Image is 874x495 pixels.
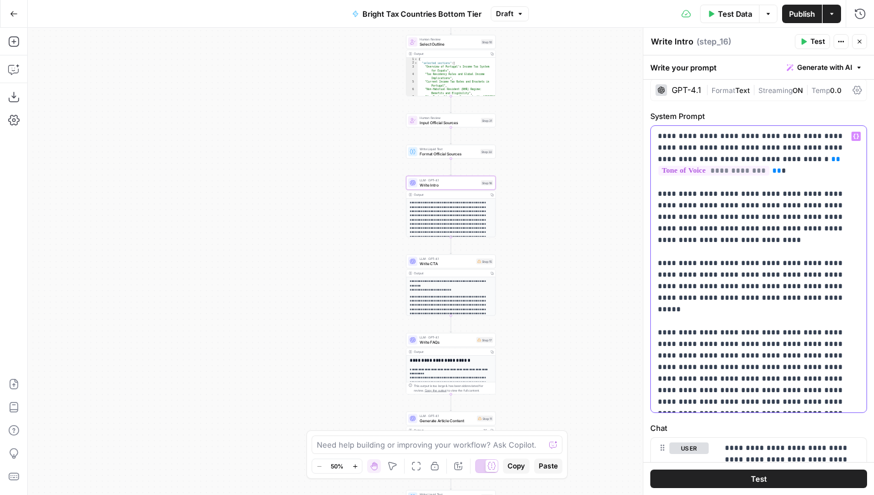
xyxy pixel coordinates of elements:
div: 5 [406,80,418,88]
div: This output is too large & has been abbreviated for review. to view the full content. [414,384,493,393]
label: System Prompt [650,110,867,122]
span: LLM · GPT-4.1 [420,335,474,340]
span: ( step_16 ) [697,36,731,47]
div: Output [414,349,487,354]
span: LLM · GPT-4.1 [420,178,479,183]
div: 6 [406,88,418,95]
div: 4 [406,73,418,80]
g: Edge from step_16 to step_15 [450,237,452,254]
span: Copy the output [425,389,447,392]
div: Step 31 [481,118,493,123]
div: Write your prompt [643,55,874,79]
span: 50% [331,461,343,471]
g: Edge from step_31 to step_32 [450,128,452,144]
button: Generate with AI [782,60,867,75]
button: Copy [503,459,529,474]
span: Generate Article Content [420,418,475,423]
div: Step 10 [481,39,493,44]
button: Test [795,34,830,49]
div: Step 17 [476,337,493,343]
div: Step 16 [481,180,493,185]
g: Edge from step_15 to step_17 [450,316,452,333]
button: Publish [782,5,822,23]
span: Write FAQs [420,339,474,345]
div: Output [414,271,487,276]
span: Write CTA [420,260,474,266]
span: ON [792,86,803,95]
g: Edge from step_32 to step_16 [450,159,452,176]
div: 2 [406,61,418,65]
div: Output [414,51,487,56]
g: Edge from step_17 to step_11 [450,394,452,411]
span: Test [751,473,767,485]
span: Generate with AI [797,62,852,73]
label: Chat [650,422,867,434]
div: Step 11 [477,416,493,422]
span: Temp [812,86,830,95]
button: user [669,442,709,454]
span: Write Intro [420,182,479,188]
div: 7 [406,95,418,103]
span: | [750,84,758,95]
span: Human Review [420,37,479,42]
div: Human ReviewInput Official SourcesStep 31 [406,114,496,128]
span: Publish [789,8,815,20]
button: Test [650,470,867,488]
span: Write Liquid Text [420,147,478,151]
span: Human Review [420,116,479,120]
div: 1 [406,58,418,62]
span: | [803,84,812,95]
span: Select Outline [420,41,479,47]
div: Step 32 [480,149,493,154]
g: Edge from step_11 to step_19 [450,473,452,490]
span: | [706,84,712,95]
div: Output [414,428,480,433]
div: Step 15 [476,259,493,265]
div: Write Liquid TextFormat Official SourcesStep 32 [406,145,496,159]
span: Input Official Sources [420,120,479,125]
span: Paste [539,461,558,471]
g: Edge from step_10 to step_31 [450,96,452,113]
span: Copy [508,461,525,471]
span: Toggle code folding, rows 2 through 8 [414,61,418,65]
span: Draft [496,9,513,19]
span: Bright Tax Countries Bottom Tier [362,8,482,20]
span: Streaming [758,86,792,95]
button: Draft [491,6,529,21]
g: Edge from step_13 to step_10 [450,18,452,35]
span: LLM · GPT-4.1 [420,256,474,261]
textarea: Write Intro [651,36,694,47]
div: Human ReviewSelect OutlineStep 10Output{ "selected_sections":[ "Overview of Portugal’s Income Tax... [406,35,496,96]
button: Paste [534,459,562,474]
div: 3 [406,65,418,73]
button: Bright Tax Countries Bottom Tier [345,5,488,23]
div: Output [414,192,487,197]
span: Test Data [718,8,752,20]
span: Text [735,86,750,95]
button: Test Data [700,5,759,23]
span: 0.0 [830,86,842,95]
span: Format [712,86,735,95]
span: Test [810,36,825,47]
span: Toggle code folding, rows 1 through 9 [414,58,418,62]
div: GPT-4.1 [672,86,701,94]
span: Format Official Sources [420,151,478,157]
span: LLM · GPT-4.1 [420,414,475,418]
